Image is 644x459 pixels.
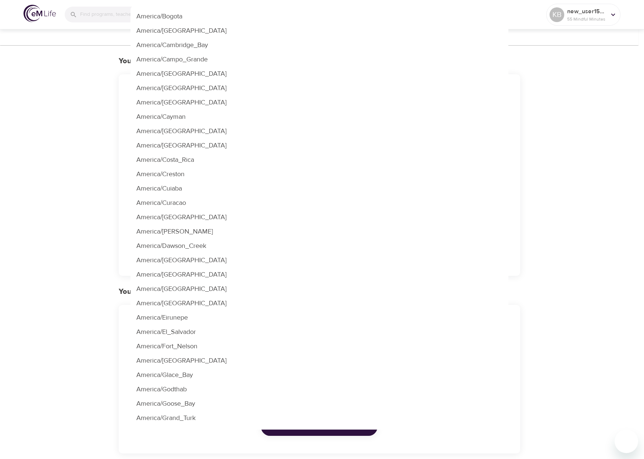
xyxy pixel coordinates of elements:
[130,138,508,153] li: America/[GEOGRAPHIC_DATA]
[130,310,508,325] li: America/Eirunepe
[130,67,508,81] li: America/[GEOGRAPHIC_DATA]
[130,296,508,310] li: America/[GEOGRAPHIC_DATA]
[130,267,508,282] li: America/[GEOGRAPHIC_DATA]
[130,124,508,138] li: America/[GEOGRAPHIC_DATA]
[130,425,508,440] li: America/[GEOGRAPHIC_DATA]
[130,282,508,296] li: America/[GEOGRAPHIC_DATA]
[130,153,508,167] li: America/Costa_Rica
[130,253,508,267] li: America/[GEOGRAPHIC_DATA]
[130,368,508,382] li: America/Glace_Bay
[130,411,508,425] li: America/Grand_Turk
[130,181,508,196] li: America/Cuiaba
[130,210,508,224] li: America/[GEOGRAPHIC_DATA]
[130,224,508,239] li: America/[PERSON_NAME]
[130,24,508,38] li: America/[GEOGRAPHIC_DATA]
[130,353,508,368] li: America/[GEOGRAPHIC_DATA]
[130,52,508,67] li: America/Campo_Grande
[130,38,508,52] li: America/Cambridge_Bay
[130,396,508,411] li: America/Goose_Bay
[130,167,508,181] li: America/Creston
[130,81,508,95] li: America/[GEOGRAPHIC_DATA]
[130,325,508,339] li: America/El_Salvador
[130,110,508,124] li: America/Cayman
[130,382,508,396] li: America/Godthab
[130,95,508,110] li: America/[GEOGRAPHIC_DATA]
[130,9,508,24] li: America/Bogota
[130,239,508,253] li: America/Dawson_Creek
[130,196,508,210] li: America/Curacao
[130,339,508,353] li: America/Fort_Nelson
